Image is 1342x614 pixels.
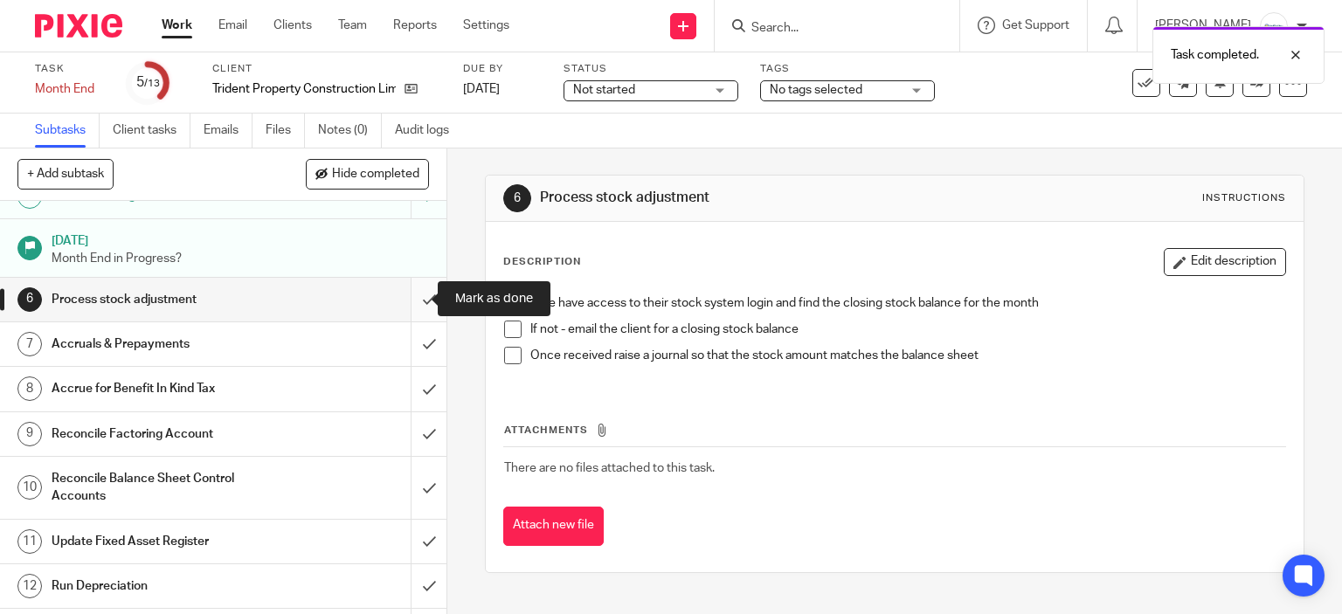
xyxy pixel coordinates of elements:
[17,529,42,554] div: 11
[35,62,105,76] label: Task
[306,159,429,189] button: Hide completed
[144,79,160,88] small: /13
[212,80,396,98] p: Trident Property Construction Limited
[1260,12,1288,40] img: Infinity%20Logo%20with%20Whitespace%20.png
[503,255,581,269] p: Description
[52,466,280,510] h1: Reconcile Balance Sheet Control Accounts
[162,17,192,34] a: Work
[52,421,280,447] h1: Reconcile Factoring Account
[35,114,100,148] a: Subtasks
[52,528,280,555] h1: Update Fixed Asset Register
[503,184,531,212] div: 6
[463,62,542,76] label: Due by
[52,228,429,250] h1: [DATE]
[504,425,588,435] span: Attachments
[1202,191,1286,205] div: Instructions
[530,321,1286,338] p: If not - email the client for a closing stock balance
[573,84,635,96] span: Not started
[212,62,441,76] label: Client
[463,17,509,34] a: Settings
[52,331,280,357] h1: Accruals & Prepayments
[564,62,738,76] label: Status
[318,114,382,148] a: Notes (0)
[52,573,280,599] h1: Run Depreciation
[266,114,305,148] a: Files
[17,574,42,598] div: 12
[1164,248,1286,276] button: Edit description
[113,114,190,148] a: Client tasks
[17,376,42,401] div: 8
[17,287,42,312] div: 6
[17,332,42,356] div: 7
[204,114,252,148] a: Emails
[52,376,280,402] h1: Accrue for Benefit In Kind Tax
[17,422,42,446] div: 9
[1171,46,1259,64] p: Task completed.
[218,17,247,34] a: Email
[530,347,1286,364] p: Once received raise a journal so that the stock amount matches the balance sheet
[463,83,500,95] span: [DATE]
[273,17,312,34] a: Clients
[35,14,122,38] img: Pixie
[338,17,367,34] a: Team
[332,168,419,182] span: Hide completed
[395,114,462,148] a: Audit logs
[35,80,105,98] div: Month End
[540,189,931,207] h1: Process stock adjustment
[17,159,114,189] button: + Add subtask
[17,475,42,500] div: 10
[52,286,280,313] h1: Process stock adjustment
[504,462,715,474] span: There are no files attached to this task.
[770,84,862,96] span: No tags selected
[136,72,160,93] div: 5
[530,294,1286,312] p: If we have access to their stock system login and find the closing stock balance for the month
[52,250,429,267] p: Month End in Progress?
[393,17,437,34] a: Reports
[503,507,604,546] button: Attach new file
